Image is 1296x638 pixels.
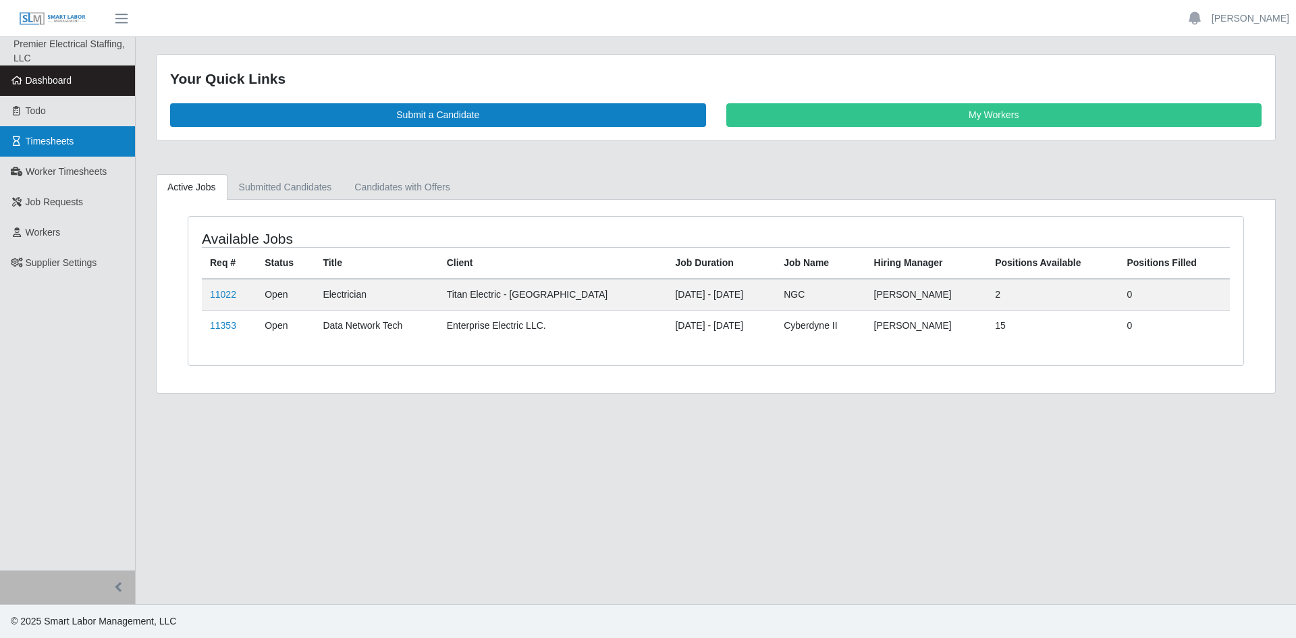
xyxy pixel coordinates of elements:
th: Req # [202,247,256,279]
th: Positions Available [987,247,1118,279]
td: [PERSON_NAME] [866,279,988,311]
img: SLM Logo [19,11,86,26]
td: 2 [987,279,1118,311]
a: 11022 [210,289,236,300]
th: Job Duration [667,247,776,279]
td: Data Network Tech [315,310,438,341]
span: © 2025 Smart Labor Management, LLC [11,616,176,627]
td: [PERSON_NAME] [866,310,988,341]
span: Dashboard [26,75,72,86]
a: 11353 [210,320,236,331]
a: Active Jobs [156,174,227,201]
a: My Workers [726,103,1262,127]
td: NGC [776,279,865,311]
td: 15 [987,310,1118,341]
td: Open [256,279,315,311]
th: Status [256,247,315,279]
td: 0 [1118,310,1230,341]
th: Title [315,247,438,279]
th: Job Name [776,247,865,279]
td: Open [256,310,315,341]
span: Supplier Settings [26,257,97,268]
span: Timesheets [26,136,74,147]
a: Candidates with Offers [343,174,461,201]
td: [DATE] - [DATE] [667,279,776,311]
td: 0 [1118,279,1230,311]
th: Positions Filled [1118,247,1230,279]
th: Client [439,247,668,279]
td: [DATE] - [DATE] [667,310,776,341]
td: Cyberdyne II [776,310,865,341]
span: Workers [26,227,61,238]
td: Electrician [315,279,438,311]
a: Submit a Candidate [170,103,706,127]
td: Titan Electric - [GEOGRAPHIC_DATA] [439,279,668,311]
h4: Available Jobs [202,230,618,247]
span: Job Requests [26,196,84,207]
a: Submitted Candidates [227,174,344,201]
td: Enterprise Electric LLC. [439,310,668,341]
div: Your Quick Links [170,68,1262,90]
span: Todo [26,105,46,116]
th: Hiring Manager [866,247,988,279]
span: Worker Timesheets [26,166,107,177]
span: Premier Electrical Staffing, LLC [13,38,125,63]
a: [PERSON_NAME] [1212,11,1289,26]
